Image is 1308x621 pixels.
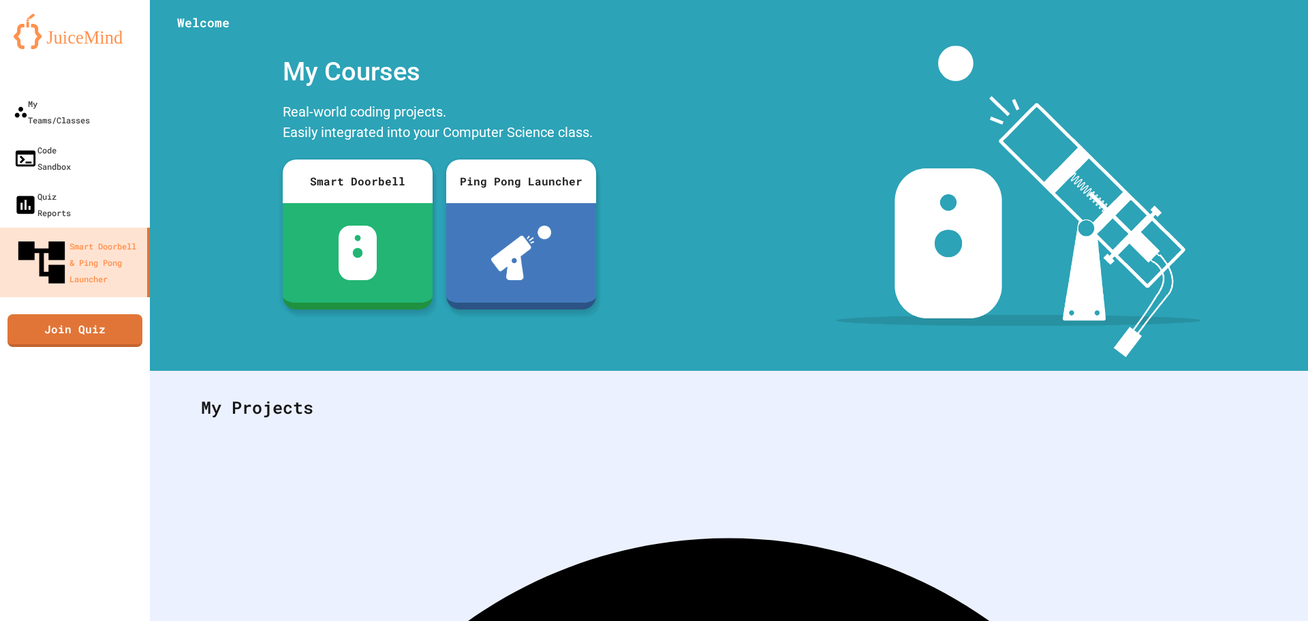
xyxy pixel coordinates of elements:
div: Ping Pong Launcher [446,160,596,203]
div: Code Sandbox [14,142,71,175]
img: logo-orange.svg [14,14,136,49]
img: ppl-with-ball.png [491,226,552,280]
div: My Teams/Classes [14,95,90,128]
div: Smart Doorbell [283,160,433,203]
div: Real-world coding projects. Easily integrated into your Computer Science class. [276,98,603,149]
div: Quiz Reports [14,188,71,221]
div: My Courses [276,46,603,98]
div: My Projects [187,381,1271,434]
img: banner-image-my-projects.png [836,46,1201,357]
img: sdb-white.svg [339,226,377,280]
div: Smart Doorbell & Ping Pong Launcher [14,234,142,290]
a: Join Quiz [7,314,142,347]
